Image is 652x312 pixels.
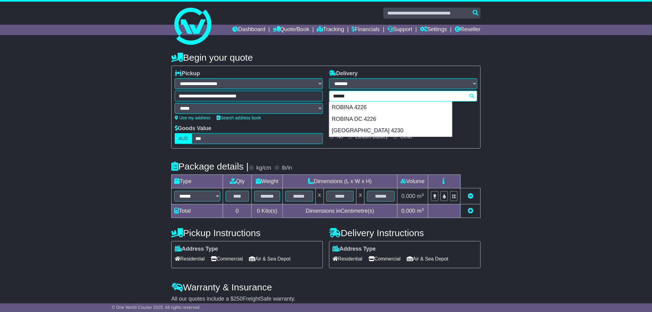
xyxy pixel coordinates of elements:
[249,254,291,264] span: Air & Sea Depot
[252,204,283,218] td: Kilo(s)
[232,25,265,35] a: Dashboard
[175,246,218,252] label: Address Type
[316,188,324,204] td: x
[329,70,358,77] label: Delivery
[257,208,260,214] span: 0
[283,204,397,218] td: Dimensions in Centimetre(s)
[175,125,211,132] label: Goods Value
[273,25,309,35] a: Quote/Book
[171,296,481,302] div: All our quotes include a $ FreightSafe warranty.
[317,25,344,35] a: Tracking
[223,175,252,188] td: Qty
[283,175,397,188] td: Dimensions (L x W x H)
[329,228,481,238] h4: Delivery Instructions
[420,25,447,35] a: Settings
[332,246,376,252] label: Address Type
[352,25,380,35] a: Financials
[175,70,200,77] label: Pickup
[211,254,243,264] span: Commercial
[417,208,424,214] span: m
[468,208,473,214] a: Add new item
[332,254,362,264] span: Residential
[234,296,243,302] span: 250
[369,254,401,264] span: Commercial
[417,193,424,199] span: m
[223,204,252,218] td: 0
[329,113,452,125] div: ROBINA DC 4226
[422,207,424,212] sup: 3
[171,228,323,238] h4: Pickup Instructions
[172,175,223,188] td: Type
[171,161,249,171] h4: Package details |
[401,193,415,199] span: 0.000
[282,165,292,171] label: lb/in
[401,208,415,214] span: 0.000
[329,125,452,137] div: [GEOGRAPHIC_DATA] 4230
[256,165,271,171] label: kg/cm
[112,305,201,310] span: © One World Courier 2025. All rights reserved.
[217,115,261,120] a: Search address book
[175,254,205,264] span: Residential
[455,25,481,35] a: Reseller
[175,115,210,120] a: Use my address
[329,91,477,101] typeahead: Please provide city
[329,102,452,113] div: ROBINA 4226
[252,175,283,188] td: Weight
[422,192,424,197] sup: 3
[397,175,428,188] td: Volume
[171,52,481,63] h4: Begin your quote
[175,133,192,144] label: AUD
[407,254,449,264] span: Air & Sea Depot
[172,204,223,218] td: Total
[357,188,365,204] td: x
[387,25,412,35] a: Support
[468,193,473,199] a: Remove this item
[171,282,481,292] h4: Warranty & Insurance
